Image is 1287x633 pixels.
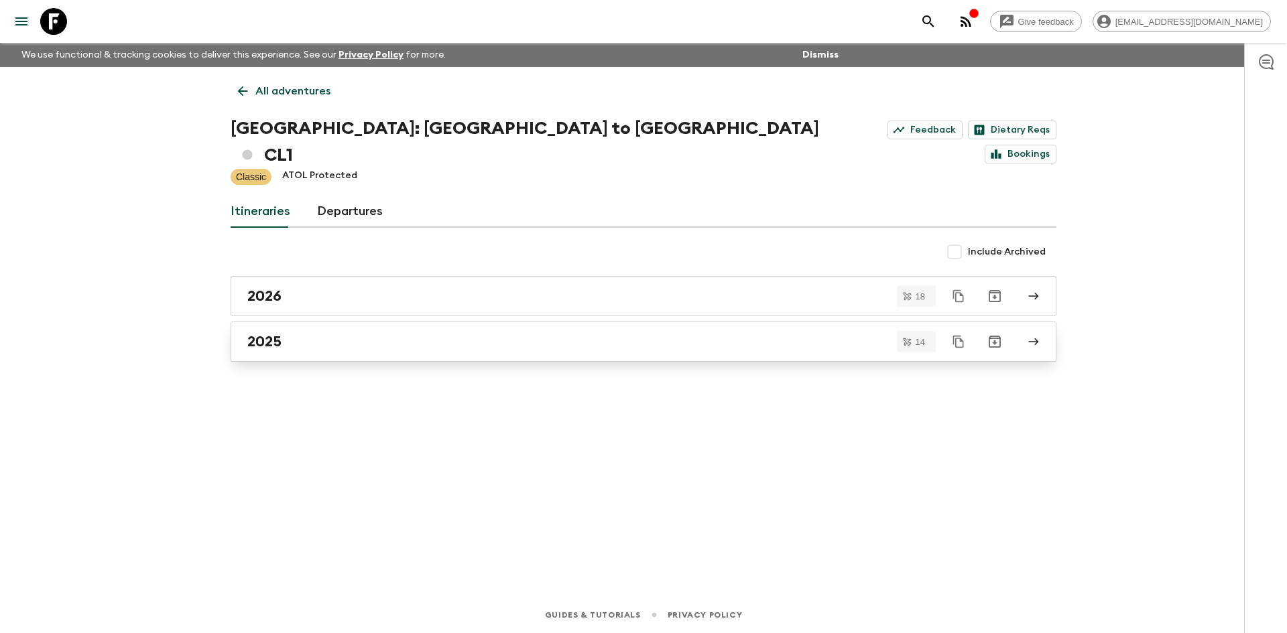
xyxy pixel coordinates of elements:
a: 2026 [231,276,1056,316]
button: search adventures [915,8,942,35]
h1: [GEOGRAPHIC_DATA]: [GEOGRAPHIC_DATA] to [GEOGRAPHIC_DATA] CL1 [231,115,822,169]
a: All adventures [231,78,338,104]
a: Itineraries [231,196,290,228]
a: Departures [317,196,383,228]
a: Bookings [985,145,1056,163]
h2: 2026 [247,287,282,305]
span: 14 [908,338,933,346]
button: Archive [981,283,1008,309]
button: Archive [981,328,1008,355]
a: Guides & Tutorials [545,608,641,622]
p: We use functional & tracking cookies to deliver this experience. See our for more. [16,43,451,67]
span: Give feedback [1011,17,1081,27]
div: [EMAIL_ADDRESS][DOMAIN_NAME] [1093,11,1271,32]
p: Classic [236,170,266,184]
button: menu [8,8,35,35]
span: [EMAIL_ADDRESS][DOMAIN_NAME] [1108,17,1270,27]
p: ATOL Protected [282,169,357,185]
a: Dietary Reqs [968,121,1056,139]
a: Give feedback [990,11,1082,32]
button: Duplicate [946,284,971,308]
p: All adventures [255,83,330,99]
a: Privacy Policy [339,50,404,60]
a: Privacy Policy [668,608,742,622]
span: Include Archived [968,245,1046,259]
h2: 2025 [247,333,282,350]
span: 18 [908,292,933,301]
button: Dismiss [799,46,842,64]
button: Duplicate [946,330,971,354]
a: 2025 [231,322,1056,362]
a: Feedback [887,121,963,139]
